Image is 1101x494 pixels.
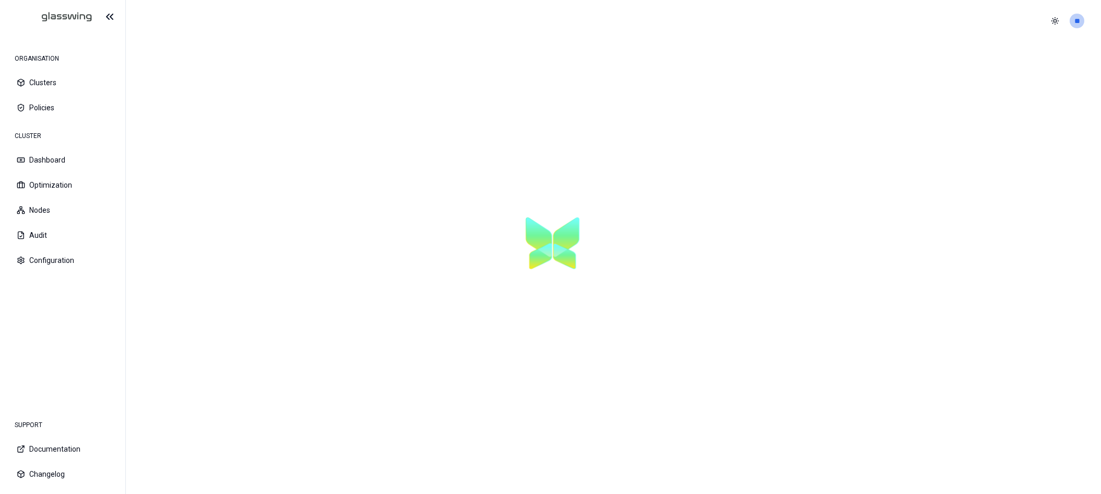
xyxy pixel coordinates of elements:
button: Nodes [8,199,117,222]
button: Changelog [8,463,117,486]
button: Documentation [8,438,117,461]
button: Policies [8,96,117,119]
img: GlassWing [15,5,96,29]
button: Configuration [8,249,117,272]
button: Audit [8,224,117,247]
div: CLUSTER [8,125,117,146]
div: SUPPORT [8,415,117,435]
button: Dashboard [8,148,117,171]
button: Clusters [8,71,117,94]
button: Optimization [8,174,117,197]
div: ORGANISATION [8,48,117,69]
